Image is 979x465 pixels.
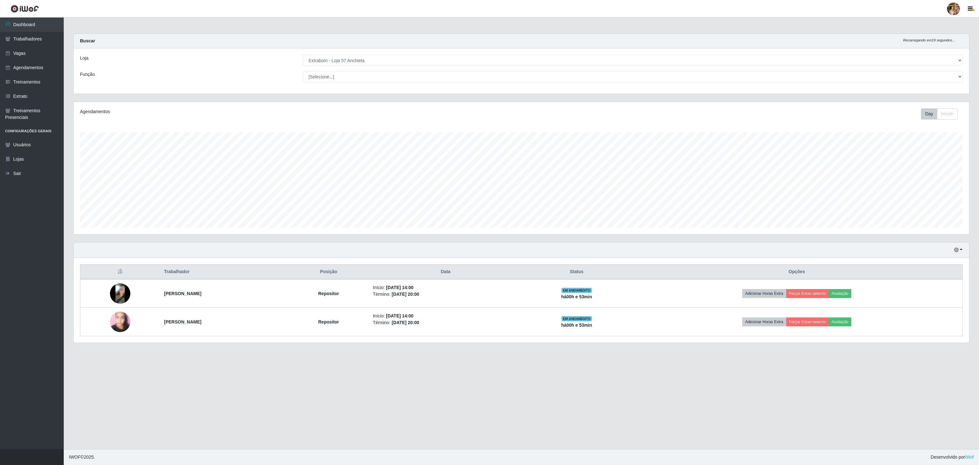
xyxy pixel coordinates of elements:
th: Status [522,265,631,280]
th: Trabalhador [160,265,288,280]
button: Adicionar Horas Extra [742,317,786,326]
strong: [PERSON_NAME] [164,291,201,296]
time: [DATE] 20:00 [392,320,419,325]
th: Data [369,265,522,280]
button: Avaliação [829,317,851,326]
a: iWof [965,454,974,460]
th: Posição [288,265,369,280]
img: 1750798204685.jpeg [110,308,130,335]
span: Desenvolvido por [931,454,974,461]
time: [DATE] 20:00 [392,292,419,297]
button: Avaliação [829,289,851,298]
li: Início: [373,313,518,319]
label: Loja [80,55,88,62]
div: Agendamentos [80,108,442,115]
li: Término: [373,291,518,298]
div: Toolbar with button groups [921,108,963,120]
img: CoreUI Logo [11,5,39,13]
li: Início: [373,284,518,291]
button: Forçar Encerramento [786,289,829,298]
button: Month [937,108,958,120]
span: EM ANDAMENTO [562,288,592,293]
div: First group [921,108,958,120]
span: EM ANDAMENTO [562,316,592,321]
i: Recarregando em 19 segundos... [903,38,955,42]
strong: Repositor [318,291,339,296]
th: Opções [631,265,963,280]
label: Função [80,71,95,78]
img: 1748484954184.jpeg [110,283,130,304]
strong: Repositor [318,319,339,324]
strong: há 00 h e 53 min [561,323,592,328]
li: Término: [373,319,518,326]
time: [DATE] 14:00 [386,313,413,318]
span: © 2025 . [69,454,95,461]
button: Adicionar Horas Extra [742,289,786,298]
time: [DATE] 14:00 [386,285,413,290]
strong: Buscar [80,38,95,43]
strong: [PERSON_NAME] [164,319,201,324]
strong: há 00 h e 53 min [561,294,592,299]
button: Forçar Encerramento [786,317,829,326]
span: IWOF [69,454,81,460]
button: Day [921,108,937,120]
